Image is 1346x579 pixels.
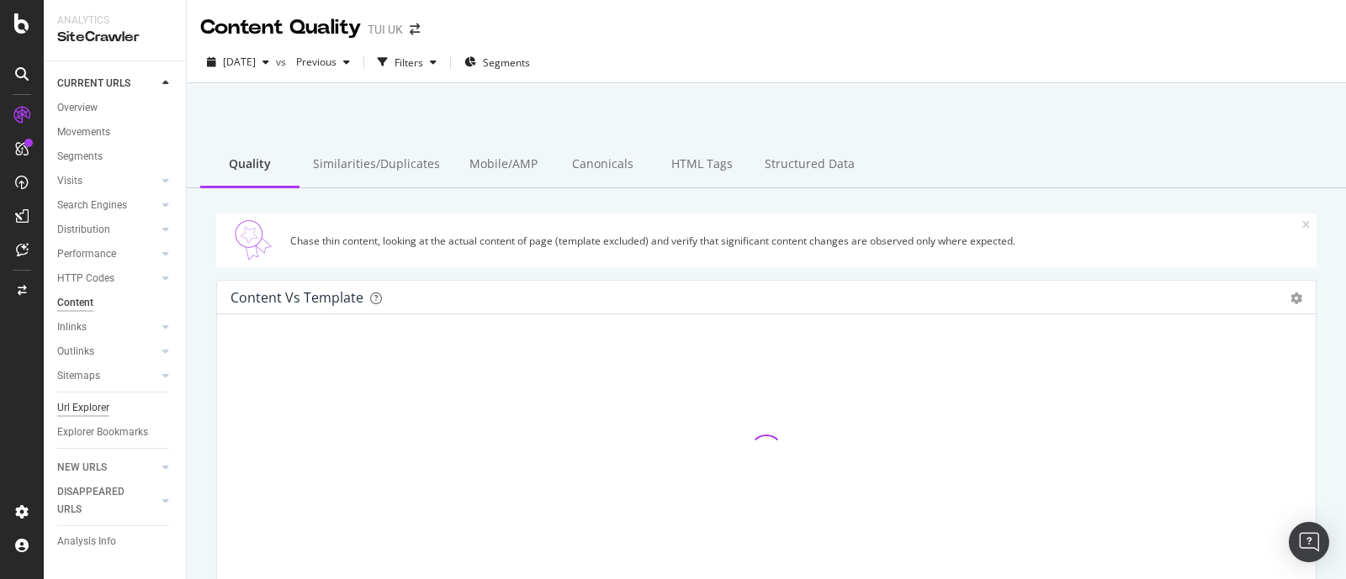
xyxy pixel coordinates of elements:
[1290,292,1302,304] div: gear
[223,220,284,261] img: Quality
[290,234,1302,248] div: Chase thin content, looking at the actual content of page (template excluded) and verify that sig...
[200,13,361,42] div: Content Quality
[57,459,157,476] a: NEW URLS
[458,49,537,76] button: Segments
[57,245,157,263] a: Performance
[57,99,98,117] div: Overview
[553,142,652,188] div: Canonicals
[57,399,174,417] a: Url Explorer
[200,49,276,76] button: [DATE]
[57,424,148,441] div: Explorer Bookmarks
[57,318,157,336] a: Inlinks
[57,172,82,190] div: Visits
[57,245,116,263] div: Performance
[223,55,256,69] span: 2025 Aug. 12th
[57,99,174,117] a: Overview
[57,124,110,141] div: Movements
[57,13,172,28] div: Analytics
[57,533,116,550] div: Analysis Info
[57,367,157,385] a: Sitemaps
[57,533,174,550] a: Analysis Info
[57,367,100,385] div: Sitemaps
[483,55,530,70] span: Segments
[57,343,157,361] a: Outlinks
[57,459,107,476] div: NEW URLS
[57,148,174,166] a: Segments
[57,318,87,336] div: Inlinks
[57,294,174,312] a: Content
[276,55,289,69] span: vs
[57,399,109,417] div: Url Explorer
[231,289,363,306] div: Content vs Template
[57,483,142,518] div: DISAPPEARED URLS
[57,148,103,166] div: Segments
[368,21,403,38] div: TUI UK
[57,270,114,287] div: HTTP Codes
[57,343,94,361] div: Outlinks
[57,28,172,47] div: SiteCrawler
[371,49,443,76] button: Filters
[299,142,453,188] div: Similarities/Duplicates
[57,172,157,190] a: Visits
[57,197,157,214] a: Search Engines
[652,142,751,188] div: HTML Tags
[57,221,157,239] a: Distribution
[289,49,357,76] button: Previous
[453,142,553,188] div: Mobile/AMP
[289,55,336,69] span: Previous
[57,483,157,518] a: DISAPPEARED URLS
[410,24,420,35] div: arrow-right-arrow-left
[1289,522,1329,562] div: Open Intercom Messenger
[57,424,174,441] a: Explorer Bookmarks
[57,75,157,92] a: CURRENT URLS
[200,142,299,188] div: Quality
[395,55,423,70] div: Filters
[57,294,93,312] div: Content
[57,75,130,92] div: CURRENT URLS
[57,221,110,239] div: Distribution
[57,197,127,214] div: Search Engines
[751,142,868,188] div: Structured Data
[57,270,157,287] a: HTTP Codes
[57,124,174,141] a: Movements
